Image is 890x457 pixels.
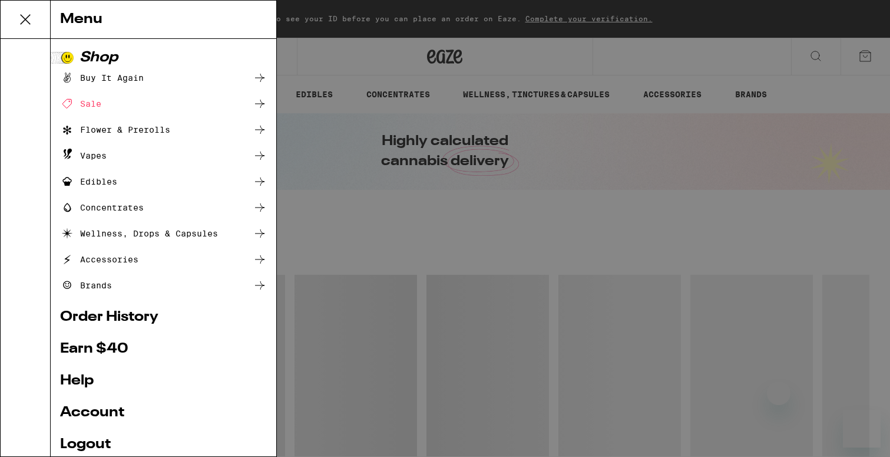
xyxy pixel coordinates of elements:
[60,252,138,267] div: Accessories
[60,226,267,241] a: Wellness, Drops & Capsules
[60,342,267,356] a: Earn $ 40
[60,200,144,215] div: Concentrates
[60,97,267,111] a: Sale
[60,374,267,388] a: Help
[60,71,144,85] div: Buy It Again
[60,175,117,189] div: Edibles
[60,310,267,324] a: Order History
[60,149,267,163] a: Vapes
[60,123,170,137] div: Flower & Prerolls
[60,252,267,267] a: Accessories
[60,278,112,292] div: Brands
[60,278,267,292] a: Brands
[60,97,101,111] div: Sale
[60,406,267,420] a: Account
[60,200,267,215] a: Concentrates
[60,51,267,65] a: Shop
[60,175,267,189] a: Edibles
[60,71,267,85] a: Buy It Again
[843,410,881,448] iframe: Button to launch messaging window
[60,438,267,452] a: Logout
[60,149,107,163] div: Vapes
[60,226,218,241] div: Wellness, Drops & Capsules
[767,382,790,405] iframe: Close message
[60,123,267,137] a: Flower & Prerolls
[51,1,276,39] div: Menu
